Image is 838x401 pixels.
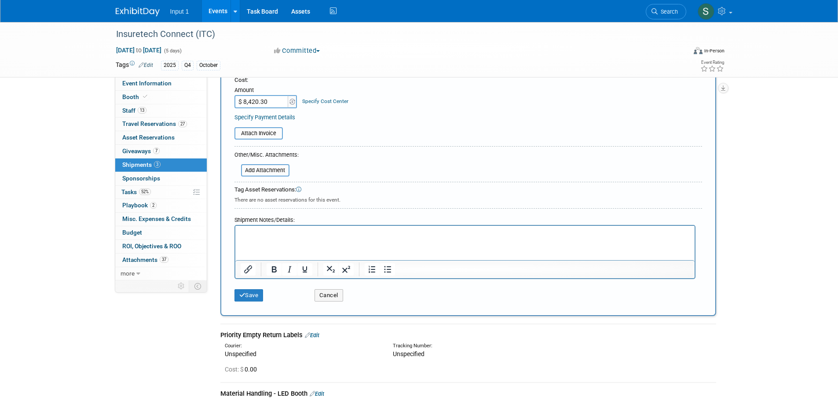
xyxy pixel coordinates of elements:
div: Unspecified [225,349,380,358]
a: Specify Cost Center [302,98,348,104]
span: Booth [122,93,149,100]
div: Courier: [225,342,380,349]
span: Staff [122,107,146,114]
a: Travel Reservations27 [115,118,207,131]
button: Committed [271,46,323,55]
span: Sponsorships [122,175,160,182]
button: Bullet list [380,263,395,276]
div: 2025 [161,61,179,70]
a: Booth [115,91,207,104]
span: 0.00 [225,366,260,373]
span: Travel Reservations [122,120,187,127]
div: There are no asset reservations for this event. [234,194,702,204]
button: Bold [267,263,282,276]
a: Specify Payment Details [234,114,295,121]
span: Attachments [122,256,168,263]
div: Tracking Number: [393,342,590,349]
span: Unspecified [393,350,424,357]
button: Underline [297,263,312,276]
a: Budget [115,226,207,239]
i: Booth reservation complete [143,94,147,99]
span: to [135,47,143,54]
a: Sponsorships [115,172,207,185]
div: Event Rating [700,60,724,65]
a: Edit [310,390,324,397]
td: Toggle Event Tabs [189,280,207,292]
div: Event Format [634,46,725,59]
span: [DATE] [DATE] [116,46,162,54]
a: Giveaways7 [115,145,207,158]
img: Format-Inperson.png [694,47,703,54]
span: more [121,270,135,277]
div: Shipment Notes/Details: [234,212,695,225]
a: Staff13 [115,104,207,118]
a: Tasks52% [115,186,207,199]
a: Misc. Expenses & Credits [115,213,207,226]
span: 13 [138,107,146,114]
img: ExhibitDay [116,7,160,16]
a: more [115,267,207,280]
button: Save [234,289,263,302]
a: ROI, Objectives & ROO [115,240,207,253]
span: Misc. Expenses & Credits [122,215,191,222]
span: Tasks [121,188,151,195]
span: 52% [139,188,151,195]
td: Personalize Event Tab Strip [174,280,189,292]
button: Numbered list [365,263,380,276]
a: Attachments37 [115,254,207,267]
button: Insert/edit link [241,263,256,276]
a: Asset Reservations [115,131,207,144]
span: 3 [154,161,161,168]
span: Shipments [122,161,161,168]
div: Other/Misc. Attachments: [234,151,299,161]
span: Input 1 [170,8,189,15]
span: 7 [153,147,160,154]
a: Search [646,4,686,19]
a: Event Information [115,77,207,90]
button: Superscript [339,263,354,276]
span: Search [658,8,678,15]
span: 27 [178,121,187,127]
button: Subscript [323,263,338,276]
button: Italic [282,263,297,276]
img: Susan Stout [698,3,714,20]
span: Giveaways [122,147,160,155]
span: 37 [160,256,168,263]
a: Playbook2 [115,199,207,212]
span: Event Information [122,80,172,87]
td: Tags [116,60,153,70]
span: Cost: $ [225,366,245,373]
div: Insuretech Connect (ITC) [113,26,673,42]
span: ROI, Objectives & ROO [122,243,181,250]
a: Edit [305,332,319,338]
a: Edit [139,62,153,68]
div: Priority Empty Return Labels [220,331,716,340]
span: Budget [122,229,142,236]
div: October [197,61,220,70]
div: Amount [234,86,298,95]
div: In-Person [704,48,725,54]
span: Playbook [122,202,157,209]
div: Tag Asset Reservations: [234,186,702,194]
div: Material Handling - LED Booth [220,389,716,398]
a: Shipments3 [115,158,207,172]
iframe: Rich Text Area [235,226,695,260]
span: 2 [150,202,157,209]
button: Cancel [315,289,343,302]
div: Cost: [234,76,702,85]
span: (5 days) [163,48,182,54]
div: Q4 [182,61,194,70]
span: Asset Reservations [122,134,175,141]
